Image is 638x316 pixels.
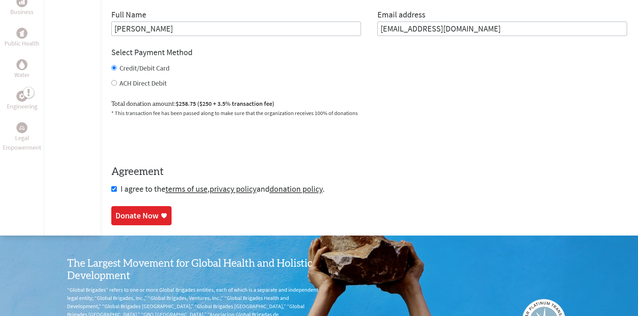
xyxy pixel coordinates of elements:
p: * This transaction fee has been passed along to make sure that the organization receives 100% of ... [111,109,627,117]
input: Enter Full Name [111,22,361,36]
p: Public Health [4,39,39,48]
span: I agree to the , and . [121,184,325,194]
a: donation policy [270,184,323,194]
iframe: reCAPTCHA [111,125,215,152]
div: Water [16,59,27,70]
h3: The Largest Movement for Global Health and Holistic Development [67,257,319,282]
label: Total donation amount: [111,99,274,109]
h4: Select Payment Method [111,47,627,58]
a: EngineeringEngineering [7,91,37,111]
div: Legal Empowerment [16,122,27,133]
a: Public HealthPublic Health [4,28,39,48]
p: Engineering [7,102,37,111]
label: Credit/Debit Card [120,64,170,72]
label: Full Name [111,9,146,22]
a: Donate Now [111,206,172,225]
div: Engineering [16,91,27,102]
p: Water [14,70,29,80]
span: $258.75 ($250 + 3.5% transaction fee) [176,100,274,108]
p: Business [10,7,34,17]
a: Legal EmpowermentLegal Empowerment [1,122,42,152]
a: terms of use [165,184,208,194]
label: ACH Direct Debit [120,79,167,87]
div: Donate Now [115,210,159,221]
label: Email address [377,9,425,22]
img: Water [19,61,25,69]
img: Engineering [19,93,25,99]
input: Your Email [377,22,627,36]
a: WaterWater [14,59,29,80]
h4: Agreement [111,166,627,178]
img: Public Health [19,30,25,37]
p: Legal Empowerment [1,133,42,152]
img: Legal Empowerment [19,126,25,130]
a: privacy policy [210,184,257,194]
div: Public Health [16,28,27,39]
